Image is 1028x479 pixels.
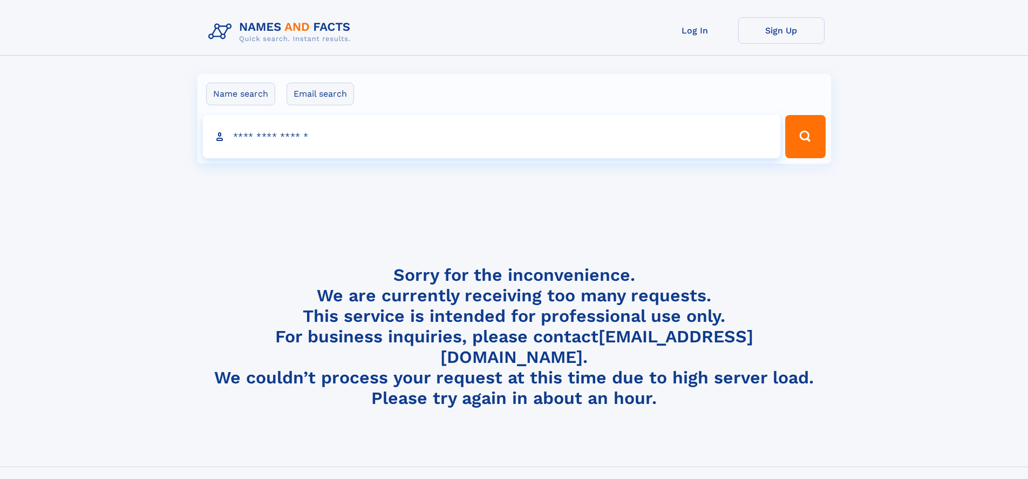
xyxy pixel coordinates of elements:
[652,17,738,44] a: Log In
[203,115,781,158] input: search input
[204,17,359,46] img: Logo Names and Facts
[738,17,825,44] a: Sign Up
[204,265,825,409] h4: Sorry for the inconvenience. We are currently receiving too many requests. This service is intend...
[785,115,825,158] button: Search Button
[206,83,275,105] label: Name search
[287,83,354,105] label: Email search
[440,326,753,367] a: [EMAIL_ADDRESS][DOMAIN_NAME]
